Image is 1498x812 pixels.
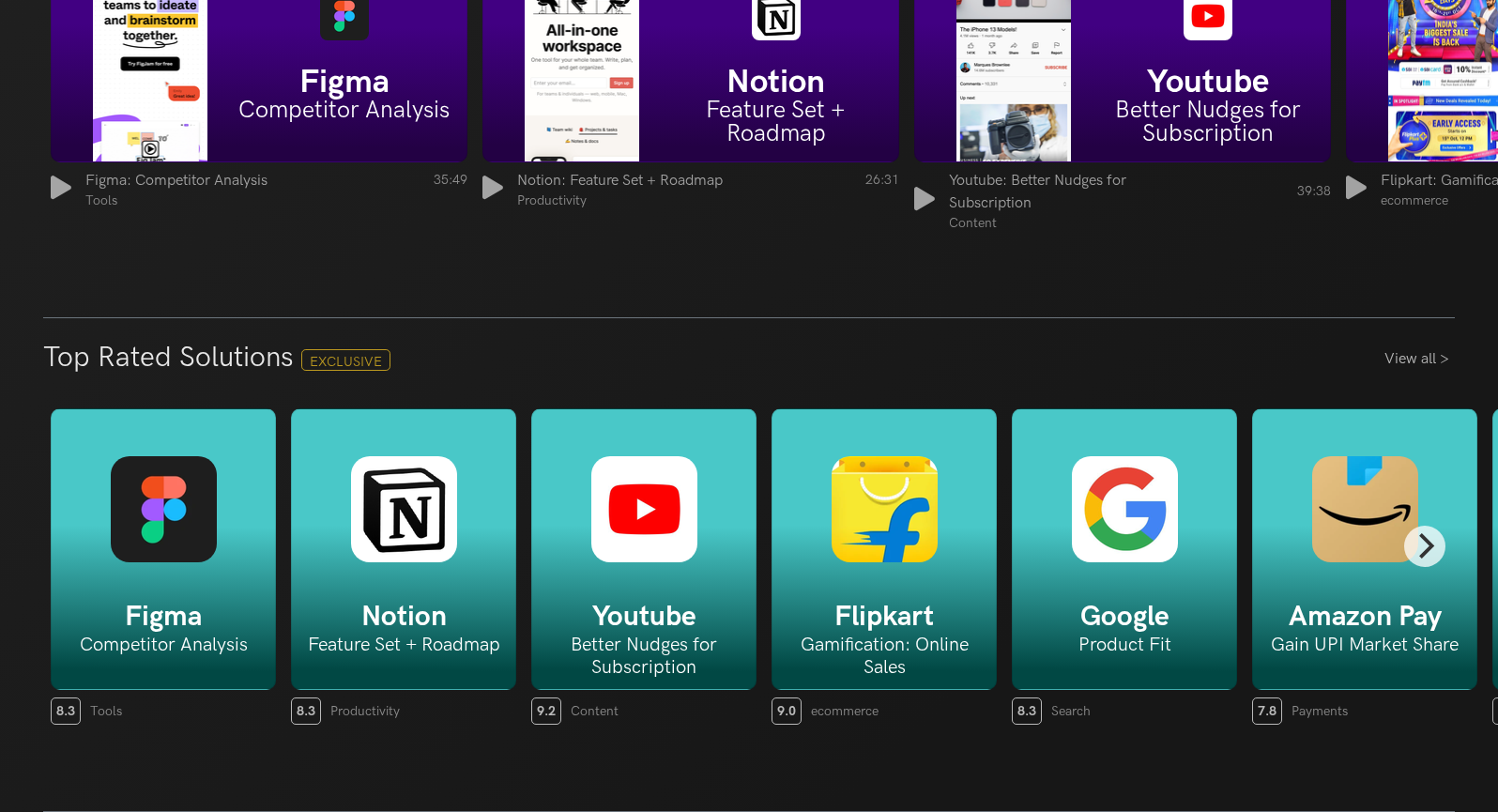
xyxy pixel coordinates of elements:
[434,172,467,207] span: 35:49
[531,697,561,725] span: 9.2
[85,172,267,190] span: Figma: Competitor Analysis
[292,634,515,656] h6: Feature Set + Roadmap
[1085,99,1330,146] h6: Better Nudges for Subscription
[85,192,267,208] span: Tools
[330,703,400,719] span: Productivity
[772,600,996,634] h5: Flipkart
[949,215,1199,231] span: Content
[1012,408,1237,725] a: Google Product Fit 8.3 Search
[51,408,276,725] a: Figma Competitor Analysis 8.3 Tools
[531,408,757,725] a: Youtube Better Nudges for Subscription 9.2 Content
[1012,697,1042,725] span: 8.3
[1292,703,1348,719] span: Payments
[571,703,619,719] span: Content
[772,697,802,725] span: 9.0
[1252,697,1282,725] span: 7.8
[1013,600,1236,634] h5: Google
[301,349,390,371] span: Exclusive
[772,634,996,679] h6: Gamification: Online Sales
[532,600,756,634] h5: Youtube
[222,99,466,122] h6: Competitor Analysis
[532,634,756,679] h6: Better Nudges for Subscription
[811,703,879,719] span: ecommerce
[1085,65,1330,99] h5: Youtube
[1253,600,1476,634] h5: Amazon Pay
[291,408,516,725] a: Notion Feature Set + Roadmap 8.3 Productivity
[1297,183,1331,218] span: 39:38
[517,172,723,190] span: Notion: Feature Set + Roadmap
[1013,634,1236,656] h6: Product Fit
[653,99,898,146] h6: Feature Set + Roadmap
[1253,634,1476,656] h6: Gain UPI Market Share
[653,65,898,99] h5: Notion
[1051,703,1091,719] span: Search
[43,341,294,375] h3: Top Rated Solutions
[222,65,466,99] h5: Figma
[865,172,899,207] span: 26:31
[90,703,122,719] span: Tools
[949,172,1130,212] span: Youtube: Better Nudges for Subscription
[291,697,321,725] span: 8.3
[292,600,515,634] h5: Notion
[52,600,275,634] h5: Figma
[51,697,81,725] span: 8.3
[52,634,275,656] h6: Competitor Analysis
[1404,526,1445,567] button: Next
[772,408,997,725] a: Flipkart Gamification: Online Sales 9.0 ecommerce
[517,192,723,208] span: Productivity
[1384,348,1455,371] a: View all >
